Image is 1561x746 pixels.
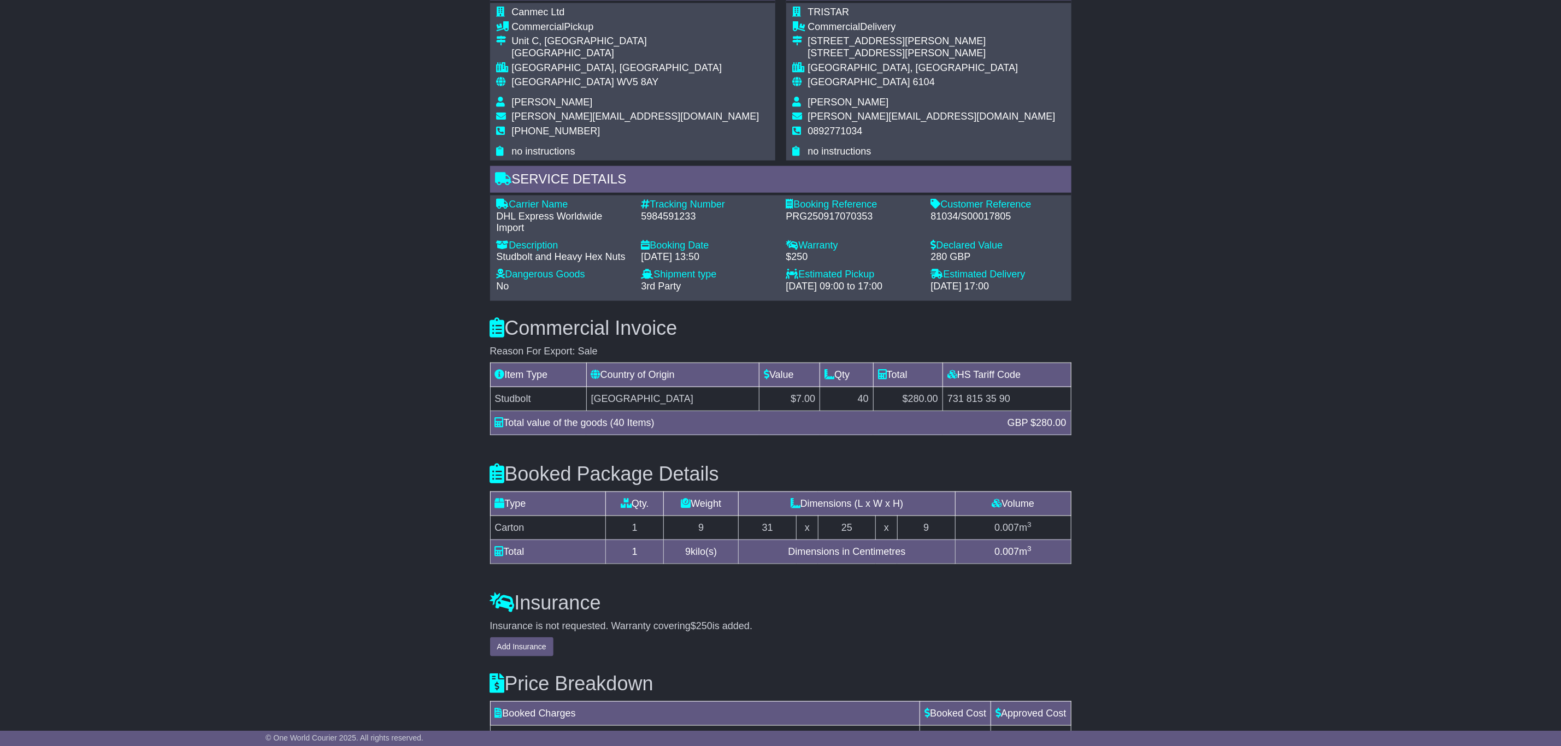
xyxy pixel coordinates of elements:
div: 81034/S00017805 [931,211,1065,223]
div: DHL Express Worldwide Import [497,211,631,234]
td: Type [490,492,606,516]
td: 1 [606,516,664,540]
td: HS Tariff Code [943,363,1071,387]
span: [GEOGRAPHIC_DATA] [808,76,910,87]
td: 9 [897,516,955,540]
td: kilo(s) [664,540,739,564]
td: 31 [739,516,797,540]
td: $280.00 [873,387,943,411]
div: Insurance is not requested. Warranty covering is added. [490,620,1071,632]
span: Canmec Ltd [512,7,565,17]
div: [GEOGRAPHIC_DATA], [GEOGRAPHIC_DATA] [808,62,1056,74]
td: Country of Origin [586,363,759,387]
div: Dangerous Goods [497,269,631,281]
sup: 3 [1027,544,1032,553]
td: Approved Cost [991,701,1071,725]
div: GBP $280.00 [1002,416,1072,430]
td: 40 [820,387,874,411]
td: 9 [664,516,739,540]
div: [GEOGRAPHIC_DATA] [512,48,759,60]
div: Service Details [490,166,1071,196]
div: Booking Reference [786,199,920,211]
div: Carrier Name [497,199,631,211]
td: Carton [490,516,606,540]
div: Declared Value [931,240,1065,252]
td: $7.00 [759,387,820,411]
span: no instructions [808,146,871,157]
span: 9 [685,546,691,557]
span: Commercial [512,21,564,32]
td: x [876,516,897,540]
td: Qty. [606,492,664,516]
span: TRISTAR [808,7,850,17]
span: 6104 [913,76,935,87]
h3: Booked Package Details [490,463,1071,485]
td: Weight [664,492,739,516]
h3: Insurance [490,592,1071,614]
span: WV5 8AY [617,76,659,87]
span: $250 [691,620,712,631]
div: PRG250917070353 [786,211,920,223]
div: [DATE] 09:00 to 17:00 [786,281,920,293]
td: m [955,516,1071,540]
sup: 3 [1027,520,1032,529]
span: No [497,281,509,292]
span: 3rd Party [641,281,681,292]
span: [PERSON_NAME] [512,97,593,108]
td: m [955,540,1071,564]
td: Booked Cost [920,701,991,725]
span: © One World Courier 2025. All rights reserved. [266,733,423,742]
span: [PHONE_NUMBER] [512,126,600,137]
div: 280 GBP [931,251,1065,263]
div: 5984591233 [641,211,775,223]
span: [GEOGRAPHIC_DATA] [512,76,614,87]
div: Customer Reference [931,199,1065,211]
div: Booking Date [641,240,775,252]
div: Reason For Export: Sale [490,346,1071,358]
div: [GEOGRAPHIC_DATA], [GEOGRAPHIC_DATA] [512,62,759,74]
div: Estimated Pickup [786,269,920,281]
button: Add Insurance [490,637,553,656]
div: [STREET_ADDRESS][PERSON_NAME] [808,48,1056,60]
span: no instructions [512,146,575,157]
div: Unit C, [GEOGRAPHIC_DATA] [512,35,759,48]
td: Dimensions in Centimetres [739,540,955,564]
td: Volume [955,492,1071,516]
td: 1 [606,540,664,564]
td: Item Type [490,363,586,387]
span: [PERSON_NAME] [808,97,889,108]
span: [PERSON_NAME][EMAIL_ADDRESS][DOMAIN_NAME] [512,111,759,122]
span: 0892771034 [808,126,863,137]
div: $250 [786,251,920,263]
td: Booked Charges [490,701,920,725]
td: Qty [820,363,874,387]
div: Warranty [786,240,920,252]
div: Studbolt and Heavy Hex Nuts [497,251,631,263]
span: [PERSON_NAME][EMAIL_ADDRESS][DOMAIN_NAME] [808,111,1056,122]
td: Total [873,363,943,387]
td: Studbolt [490,387,586,411]
div: [DATE] 13:50 [641,251,775,263]
span: 0.007 [994,522,1019,533]
div: Pickup [512,21,759,33]
div: Description [497,240,631,252]
h3: Price Breakdown [490,673,1071,695]
td: Dimensions (L x W x H) [739,492,955,516]
h3: Commercial Invoice [490,317,1071,339]
td: [GEOGRAPHIC_DATA] [586,387,759,411]
td: Value [759,363,820,387]
div: Shipment type [641,269,775,281]
span: 0.007 [994,546,1019,557]
div: Total value of the goods (40 Items) [490,416,1002,430]
div: Tracking Number [641,199,775,211]
td: Total [490,540,606,564]
td: 731 815 35 90 [943,387,1071,411]
span: Commercial [808,21,861,32]
td: 25 [818,516,876,540]
div: Estimated Delivery [931,269,1065,281]
div: [STREET_ADDRESS][PERSON_NAME] [808,35,1056,48]
div: [DATE] 17:00 [931,281,1065,293]
td: x [797,516,818,540]
div: Delivery [808,21,1056,33]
